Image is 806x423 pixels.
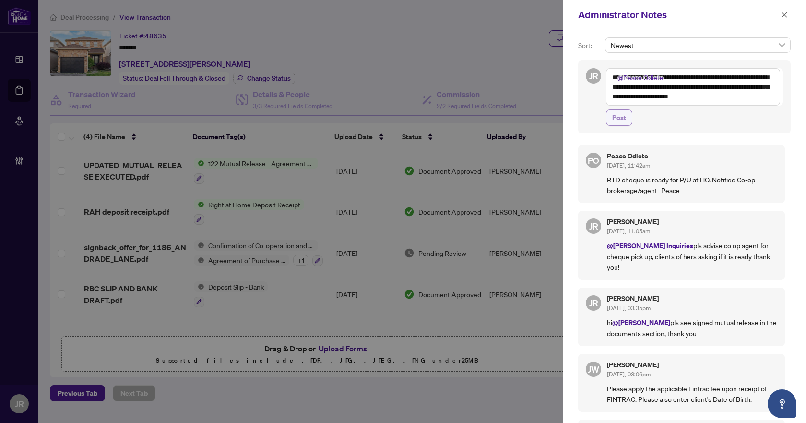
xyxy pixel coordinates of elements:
[589,296,598,310] span: JR
[612,110,626,125] span: Post
[589,69,598,83] span: JR
[607,174,777,195] p: RTD cheque is ready for P/U at HO. Notified Co-op brokerage/agent- Peace
[606,109,632,126] button: Post
[589,219,598,233] span: JR
[607,304,651,312] span: [DATE], 03:35pm
[607,241,693,250] span: @[PERSON_NAME] Inquiries
[607,162,650,169] span: [DATE], 11:42am
[607,240,777,272] p: pls advise co op agent for cheque pick up, clients of hers asking if it is ready thank you!
[612,318,670,327] span: @[PERSON_NAME]
[578,8,778,22] div: Administrator Notes
[607,317,777,338] p: hi pls see signed mutual release in the documents section, thank you
[768,389,796,418] button: Open asap
[607,362,777,368] h5: [PERSON_NAME]
[588,154,599,167] span: PO
[607,153,777,159] h5: Peace Odiete
[781,12,788,18] span: close
[607,371,651,378] span: [DATE], 03:06pm
[588,363,599,376] span: JW
[607,228,650,235] span: [DATE], 11:05am
[611,38,785,52] span: Newest
[607,218,777,225] h5: [PERSON_NAME]
[607,383,777,404] p: Please apply the applicable Fintrac fee upon receipt of FINTRAC. Please also enter client's Date ...
[578,40,601,51] p: Sort:
[607,295,777,302] h5: [PERSON_NAME]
